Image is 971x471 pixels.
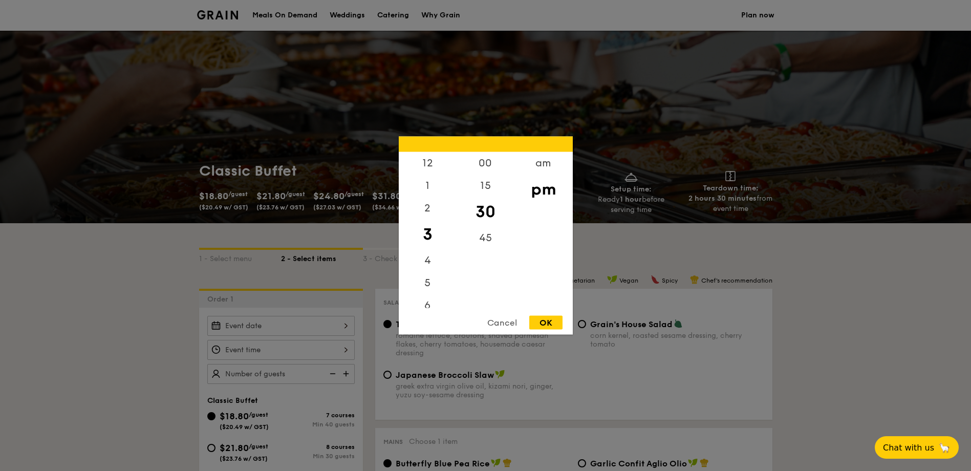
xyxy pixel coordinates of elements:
[399,272,457,294] div: 5
[399,220,457,249] div: 3
[399,152,457,175] div: 12
[457,197,514,227] div: 30
[875,436,959,459] button: Chat with us🦙
[399,175,457,197] div: 1
[477,316,527,330] div: Cancel
[529,316,563,330] div: OK
[399,294,457,317] div: 6
[883,443,934,453] span: Chat with us
[514,175,572,204] div: pm
[457,152,514,175] div: 00
[399,197,457,220] div: 2
[457,175,514,197] div: 15
[938,442,951,454] span: 🦙
[457,227,514,249] div: 45
[514,152,572,175] div: am
[399,249,457,272] div: 4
